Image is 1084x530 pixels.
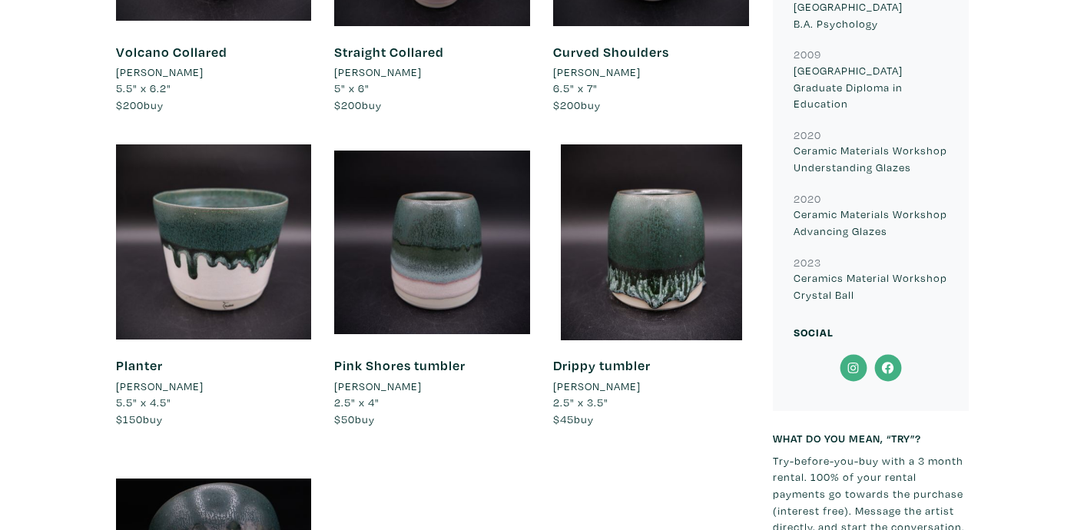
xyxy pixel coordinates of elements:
[794,325,834,340] small: Social
[794,206,948,239] p: Ceramic Materials Workshop Advancing Glazes
[116,378,204,395] li: [PERSON_NAME]
[334,412,355,426] span: $50
[334,98,362,112] span: $200
[116,412,163,426] span: buy
[116,64,312,81] a: [PERSON_NAME]
[116,412,143,426] span: $150
[553,98,581,112] span: $200
[553,356,651,374] a: Drippy tumbler
[334,395,380,409] span: 2.5" x 4"
[116,98,144,112] span: $200
[116,378,312,395] a: [PERSON_NAME]
[334,378,422,395] li: [PERSON_NAME]
[334,412,375,426] span: buy
[553,64,641,81] li: [PERSON_NAME]
[794,62,948,112] p: [GEOGRAPHIC_DATA] Graduate Diploma in Education
[794,47,821,61] small: 2009
[553,378,749,395] a: [PERSON_NAME]
[794,270,948,303] p: Ceramics Material Workshop Crystal Ball
[334,81,370,95] span: 5" x 6"
[794,191,821,206] small: 2020
[553,412,574,426] span: $45
[334,64,530,81] a: [PERSON_NAME]
[794,255,821,270] small: 2023
[116,98,164,112] span: buy
[116,81,171,95] span: 5.5" x 6.2"
[553,378,641,395] li: [PERSON_NAME]
[553,64,749,81] a: [PERSON_NAME]
[553,412,594,426] span: buy
[553,395,608,409] span: 2.5" x 3.5"
[334,43,444,61] a: Straight Collared
[773,432,969,445] h6: What do you mean, “try”?
[553,43,669,61] a: Curved Shoulders
[794,128,821,142] small: 2020
[794,142,948,175] p: Ceramic Materials Workshop Understanding Glazes
[553,98,601,112] span: buy
[334,356,466,374] a: Pink Shores tumbler
[116,43,227,61] a: Volcano Collared
[116,395,171,409] span: 5.5" x 4.5"
[116,64,204,81] li: [PERSON_NAME]
[553,81,598,95] span: 6.5" x 7"
[334,64,422,81] li: [PERSON_NAME]
[334,98,382,112] span: buy
[334,378,530,395] a: [PERSON_NAME]
[116,356,163,374] a: Planter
